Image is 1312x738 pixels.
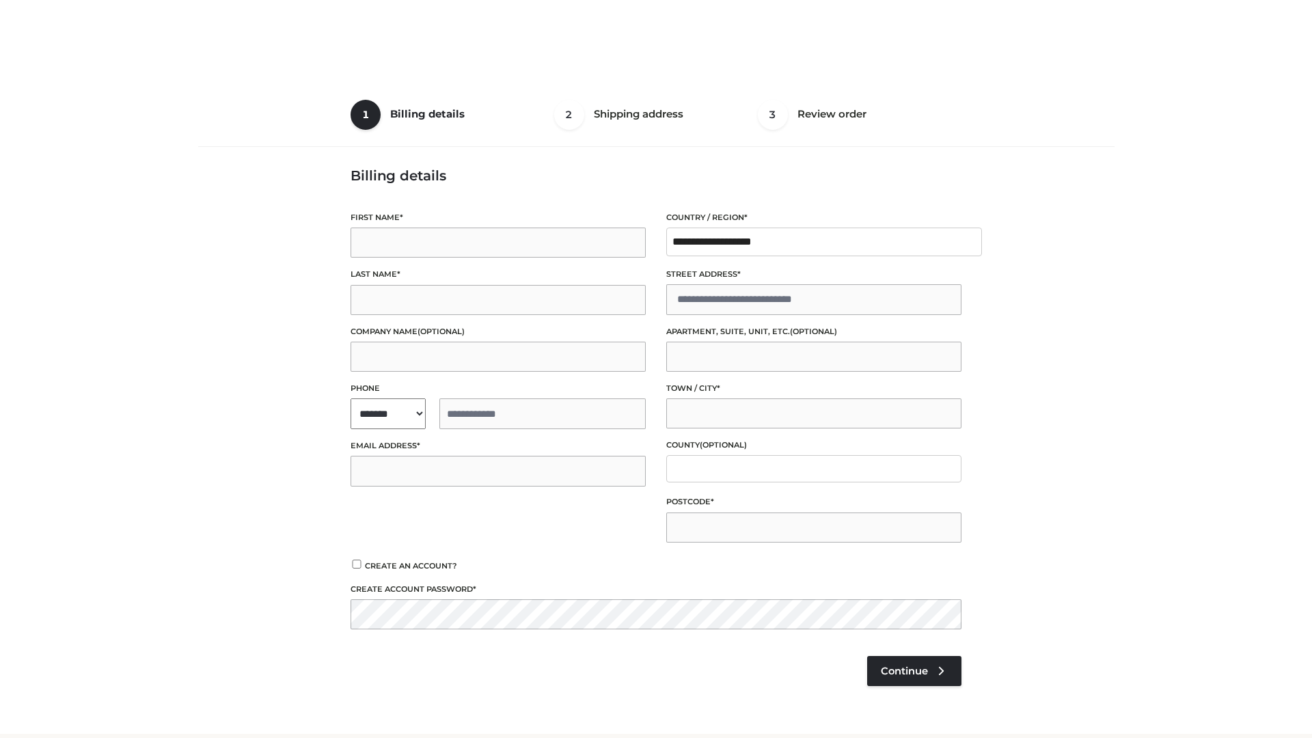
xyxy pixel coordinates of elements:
span: (optional) [418,327,465,336]
label: Apartment, suite, unit, etc. [666,325,961,338]
label: Create account password [351,583,961,596]
label: Last name [351,268,646,281]
label: Phone [351,382,646,395]
span: 2 [554,100,584,130]
label: Country / Region [666,211,961,224]
label: Postcode [666,495,961,508]
h3: Billing details [351,167,961,184]
span: Create an account? [365,561,457,571]
span: Review order [797,107,866,120]
span: 3 [758,100,788,130]
label: Street address [666,268,961,281]
a: Continue [867,656,961,686]
span: 1 [351,100,381,130]
input: Create an account? [351,560,363,569]
span: (optional) [790,327,837,336]
span: Billing details [390,107,465,120]
label: Company name [351,325,646,338]
label: Town / City [666,382,961,395]
label: County [666,439,961,452]
span: Shipping address [594,107,683,120]
span: Continue [881,665,928,677]
label: First name [351,211,646,224]
span: (optional) [700,440,747,450]
label: Email address [351,439,646,452]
